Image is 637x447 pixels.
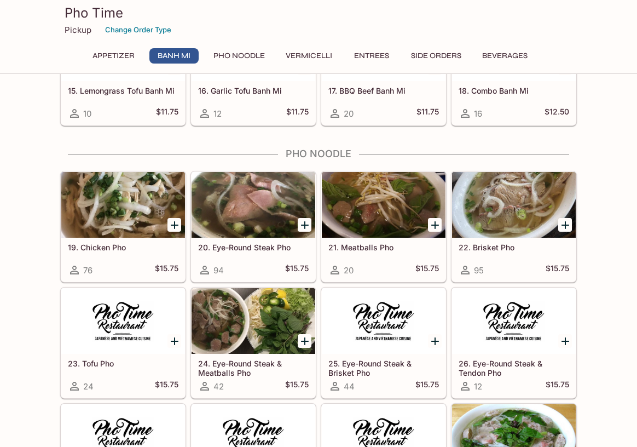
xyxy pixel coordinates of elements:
button: Add 23. Tofu Pho [167,334,181,348]
h5: $11.75 [156,107,178,120]
div: 19. Chicken Pho [61,172,185,238]
h5: 16. Garlic Tofu Banh Mi [198,86,309,95]
h5: $15.75 [546,263,569,277]
button: Appetizer [86,48,141,64]
div: 20. Eye-Round Steak Pho [192,172,315,238]
div: 21. Meatballs Pho [322,172,445,238]
h5: $15.75 [155,263,178,277]
h5: 22. Brisket Pho [459,243,569,252]
div: 16. Garlic Tofu Banh Mi [192,15,315,81]
a: 24. Eye-Round Steak & Meatballs Pho42$15.75 [191,288,316,398]
div: 25. Eye-Round Steak & Brisket Pho [322,288,445,354]
h5: 23. Tofu Pho [68,359,178,368]
a: 25. Eye-Round Steak & Brisket Pho44$15.75 [321,288,446,398]
span: 12 [474,381,482,392]
button: Add 25. Eye-Round Steak & Brisket Pho [428,334,442,348]
h5: 24. Eye-Round Steak & Meatballs Pho [198,359,309,377]
h5: $11.75 [416,107,439,120]
span: 42 [213,381,224,392]
h5: $15.75 [285,263,309,277]
a: 21. Meatballs Pho20$15.75 [321,171,446,282]
h5: $15.75 [415,263,439,277]
a: 19. Chicken Pho76$15.75 [61,171,186,282]
h5: 18. Combo Banh Mi [459,86,569,95]
span: 20 [344,265,354,276]
button: Add 22. Brisket Pho [558,218,572,232]
a: 23. Tofu Pho24$15.75 [61,288,186,398]
h3: Pho Time [65,4,572,21]
button: Change Order Type [100,21,176,38]
h4: Pho Noodle [60,148,577,160]
div: 17. BBQ Beef Banh Mi [322,15,445,81]
h5: $15.75 [415,380,439,393]
button: Add 24. Eye-Round Steak & Meatballs Pho [298,334,311,348]
span: 10 [83,108,91,119]
h5: 19. Chicken Pho [68,243,178,252]
button: Add 21. Meatballs Pho [428,218,442,232]
button: Add 20. Eye-Round Steak Pho [298,218,311,232]
button: Add 19. Chicken Pho [167,218,181,232]
span: 12 [213,108,222,119]
span: 95 [474,265,484,276]
span: 44 [344,381,355,392]
a: 22. Brisket Pho95$15.75 [451,171,576,282]
div: 15. Lemongrass Tofu Banh Mi [61,15,185,81]
h5: 21. Meatballs Pho [328,243,439,252]
h5: 26. Eye-Round Steak & Tendon Pho [459,359,569,377]
span: 16 [474,108,482,119]
div: 18. Combo Banh Mi [452,15,576,81]
a: 26. Eye-Round Steak & Tendon Pho12$15.75 [451,288,576,398]
button: Entrees [347,48,396,64]
h5: 25. Eye-Round Steak & Brisket Pho [328,359,439,377]
span: 24 [83,381,94,392]
button: Pho Noodle [207,48,271,64]
h5: $15.75 [546,380,569,393]
h5: $15.75 [285,380,309,393]
h5: $11.75 [286,107,309,120]
button: Beverages [476,48,534,64]
span: 76 [83,265,92,276]
span: 94 [213,265,224,276]
h5: $15.75 [155,380,178,393]
div: 22. Brisket Pho [452,172,576,238]
p: Pickup [65,25,91,35]
div: 26. Eye-Round Steak & Tendon Pho [452,288,576,354]
div: 23. Tofu Pho [61,288,185,354]
h5: 20. Eye-Round Steak Pho [198,243,309,252]
div: 24. Eye-Round Steak & Meatballs Pho [192,288,315,354]
h5: 15. Lemongrass Tofu Banh Mi [68,86,178,95]
a: 20. Eye-Round Steak Pho94$15.75 [191,171,316,282]
button: Add 26. Eye-Round Steak & Tendon Pho [558,334,572,348]
button: Vermicelli [280,48,338,64]
h5: $12.50 [545,107,569,120]
button: Side Orders [405,48,467,64]
h5: 17. BBQ Beef Banh Mi [328,86,439,95]
button: Banh Mi [149,48,199,64]
span: 20 [344,108,354,119]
